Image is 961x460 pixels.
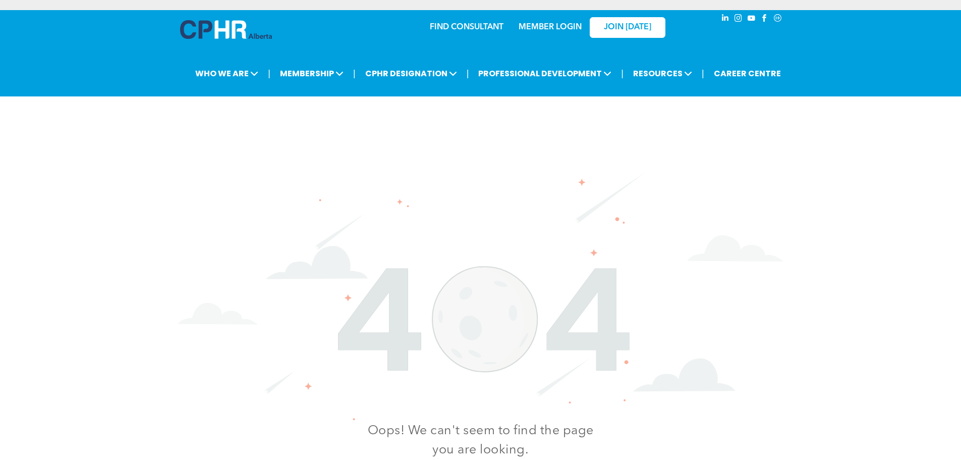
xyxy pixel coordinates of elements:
a: JOIN [DATE] [590,17,665,38]
a: instagram [733,13,744,26]
a: Social network [772,13,783,26]
span: PROFESSIONAL DEVELOPMENT [475,64,614,83]
span: RESOURCES [630,64,695,83]
a: linkedin [720,13,731,26]
a: youtube [746,13,757,26]
a: MEMBER LOGIN [519,23,582,31]
li: | [268,63,270,84]
a: facebook [759,13,770,26]
span: JOIN [DATE] [604,23,651,32]
span: Oops! We can't seem to find the page you are looking. [368,425,594,456]
span: CPHR DESIGNATION [362,64,460,83]
img: A blue and white logo for cp alberta [180,20,272,39]
li: | [467,63,469,84]
span: WHO WE ARE [192,64,261,83]
span: MEMBERSHIP [277,64,347,83]
li: | [353,63,356,84]
img: The number 404 is surrounded by clouds and stars on a white background. [178,172,783,421]
li: | [702,63,704,84]
li: | [621,63,624,84]
a: FIND CONSULTANT [430,23,503,31]
a: CAREER CENTRE [711,64,784,83]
